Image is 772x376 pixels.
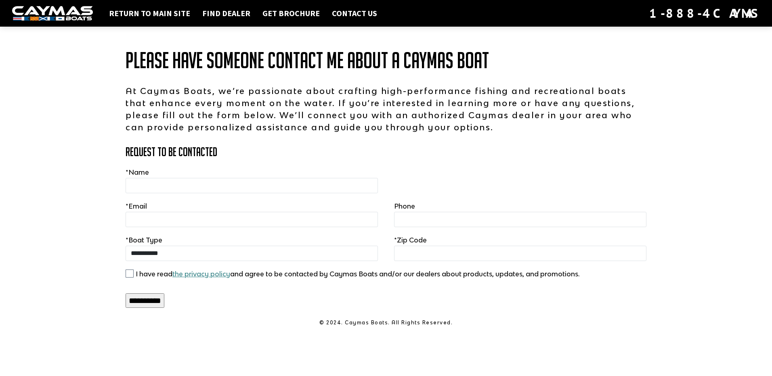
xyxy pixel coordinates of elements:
[258,8,324,19] a: Get Brochure
[12,6,93,21] img: white-logo-c9c8dbefe5ff5ceceb0f0178aa75bf4bb51f6bca0971e226c86eb53dfe498488.png
[126,319,646,326] p: © 2024. Caymas Boats. All Rights Reserved.
[136,269,580,279] label: I have read and agree to be contacted by Caymas Boats and/or our dealers about products, updates,...
[172,270,230,278] a: the privacy policy
[126,48,646,73] h1: Please have someone contact me about a Caymas Boat
[328,8,381,19] a: Contact Us
[126,201,147,211] label: Email
[126,167,149,177] label: Name
[126,145,646,159] h3: Request to Be Contacted
[198,8,254,19] a: Find Dealer
[394,201,415,211] label: Phone
[394,235,427,245] label: Zip Code
[649,4,760,22] div: 1-888-4CAYMAS
[126,235,162,245] label: Boat Type
[105,8,194,19] a: Return to main site
[126,85,646,133] p: At Caymas Boats, we’re passionate about crafting high-performance fishing and recreational boats ...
